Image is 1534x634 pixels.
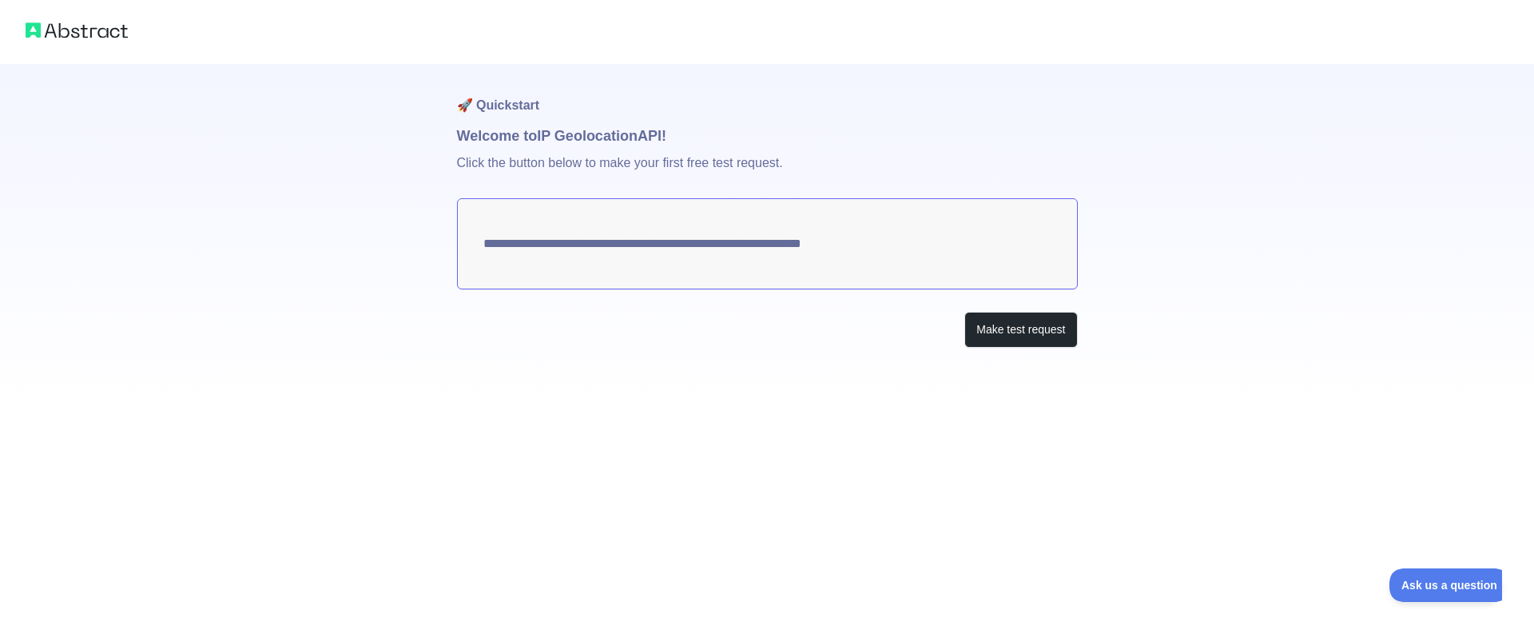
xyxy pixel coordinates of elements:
h1: Welcome to IP Geolocation API! [457,125,1078,147]
button: Make test request [964,312,1077,348]
p: Click the button below to make your first free test request. [457,147,1078,198]
h1: 🚀 Quickstart [457,64,1078,125]
img: Abstract logo [26,19,128,42]
iframe: Toggle Customer Support [1389,568,1502,602]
